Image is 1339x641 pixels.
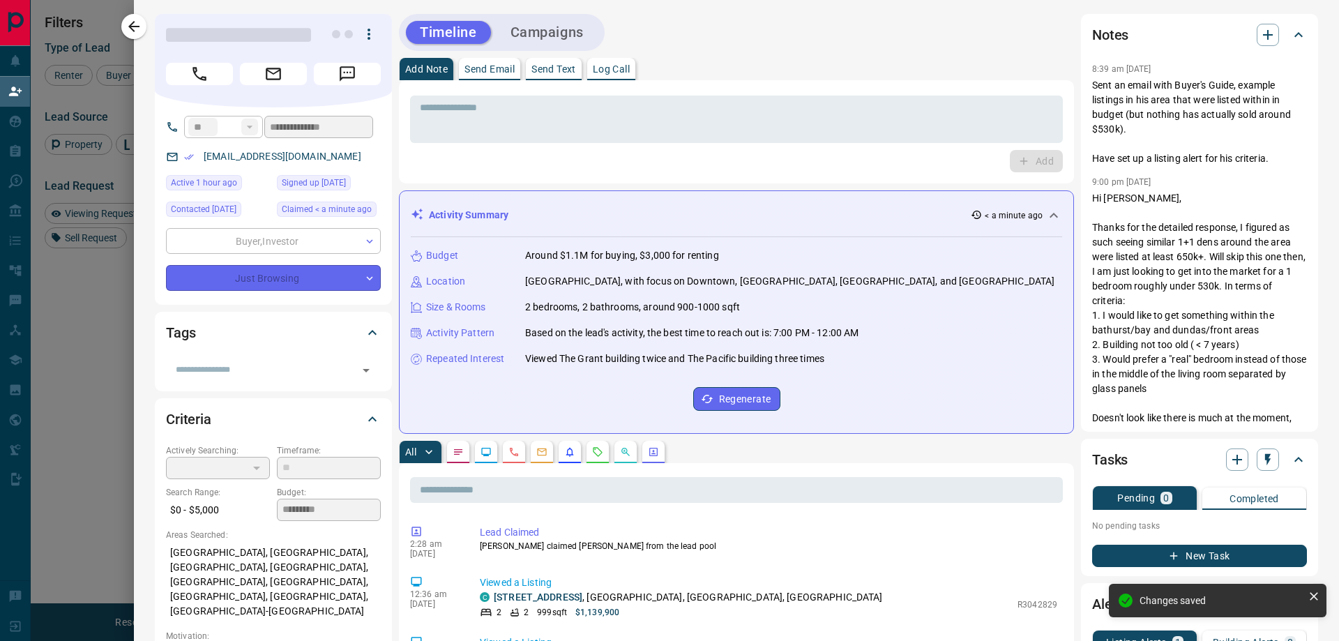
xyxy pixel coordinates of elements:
[166,408,211,430] h2: Criteria
[525,300,740,315] p: 2 bedrooms, 2 bathrooms, around 900-1000 sqft
[1117,493,1155,503] p: Pending
[277,444,381,457] p: Timeframe:
[1092,448,1128,471] h2: Tasks
[171,176,237,190] span: Active 1 hour ago
[426,326,494,340] p: Activity Pattern
[453,446,464,458] svg: Notes
[497,21,598,44] button: Campaigns
[166,444,270,457] p: Actively Searching:
[1163,493,1169,503] p: 0
[481,446,492,458] svg: Lead Browsing Activity
[525,352,824,366] p: Viewed The Grant building twice and The Pacific building three times
[406,21,491,44] button: Timeline
[564,446,575,458] svg: Listing Alerts
[405,64,448,74] p: Add Note
[1092,587,1307,621] div: Alerts
[166,541,381,623] p: [GEOGRAPHIC_DATA], [GEOGRAPHIC_DATA], [GEOGRAPHIC_DATA], [GEOGRAPHIC_DATA], [GEOGRAPHIC_DATA], [G...
[166,175,270,195] div: Tue Sep 16 2025
[166,402,381,436] div: Criteria
[277,486,381,499] p: Budget:
[410,599,459,609] p: [DATE]
[648,446,659,458] svg: Agent Actions
[426,300,486,315] p: Size & Rooms
[429,208,508,223] p: Activity Summary
[426,248,458,263] p: Budget
[593,64,630,74] p: Log Call
[282,202,372,216] span: Claimed < a minute ago
[525,248,719,263] p: Around $1.1M for buying, $3,000 for renting
[537,606,567,619] p: 999 sqft
[166,316,381,349] div: Tags
[1140,595,1303,606] div: Changes saved
[171,202,236,216] span: Contacted [DATE]
[166,265,381,291] div: Just Browsing
[410,549,459,559] p: [DATE]
[524,606,529,619] p: 2
[240,63,307,85] span: Email
[1092,443,1307,476] div: Tasks
[166,228,381,254] div: Buyer , Investor
[536,446,547,458] svg: Emails
[508,446,520,458] svg: Calls
[405,447,416,457] p: All
[166,322,195,344] h2: Tags
[166,63,233,85] span: Call
[464,64,515,74] p: Send Email
[620,446,631,458] svg: Opportunities
[314,63,381,85] span: Message
[1230,494,1279,504] p: Completed
[480,525,1057,540] p: Lead Claimed
[411,202,1062,228] div: Activity Summary< a minute ago
[525,274,1054,289] p: [GEOGRAPHIC_DATA], with focus on Downtown, [GEOGRAPHIC_DATA], [GEOGRAPHIC_DATA], and [GEOGRAPHIC_...
[277,202,381,221] div: Tue Sep 16 2025
[426,274,465,289] p: Location
[592,446,603,458] svg: Requests
[1092,177,1151,187] p: 9:00 pm [DATE]
[575,606,619,619] p: $1,139,900
[1092,24,1128,46] h2: Notes
[531,64,576,74] p: Send Text
[480,540,1057,552] p: [PERSON_NAME] claimed [PERSON_NAME] from the lead pool
[356,361,376,380] button: Open
[184,152,194,162] svg: Email Verified
[166,486,270,499] p: Search Range:
[1018,598,1057,611] p: R3042829
[204,151,361,162] a: [EMAIL_ADDRESS][DOMAIN_NAME]
[525,326,858,340] p: Based on the lead's activity, the best time to reach out is: 7:00 PM - 12:00 AM
[494,590,883,605] p: , [GEOGRAPHIC_DATA], [GEOGRAPHIC_DATA], [GEOGRAPHIC_DATA]
[410,539,459,549] p: 2:28 am
[1092,18,1307,52] div: Notes
[166,529,381,541] p: Areas Searched:
[166,202,270,221] div: Fri May 12 2023
[1092,64,1151,74] p: 8:39 am [DATE]
[1092,545,1307,567] button: New Task
[480,575,1057,590] p: Viewed a Listing
[426,352,504,366] p: Repeated Interest
[166,499,270,522] p: $0 - $5,000
[985,209,1043,222] p: < a minute ago
[282,176,346,190] span: Signed up [DATE]
[480,592,490,602] div: condos.ca
[1092,593,1128,615] h2: Alerts
[410,589,459,599] p: 12:36 am
[497,606,501,619] p: 2
[277,175,381,195] div: Mon Mar 18 2019
[693,387,780,411] button: Regenerate
[494,591,582,603] a: [STREET_ADDRESS]
[1092,191,1307,513] p: Hi [PERSON_NAME], Thanks for the detailed response, I figured as such seeing similar 1+1 dens aro...
[1092,78,1307,166] p: Sent an email with Buyer's Guide, example listings in his area that were listed within in budget ...
[1092,515,1307,536] p: No pending tasks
